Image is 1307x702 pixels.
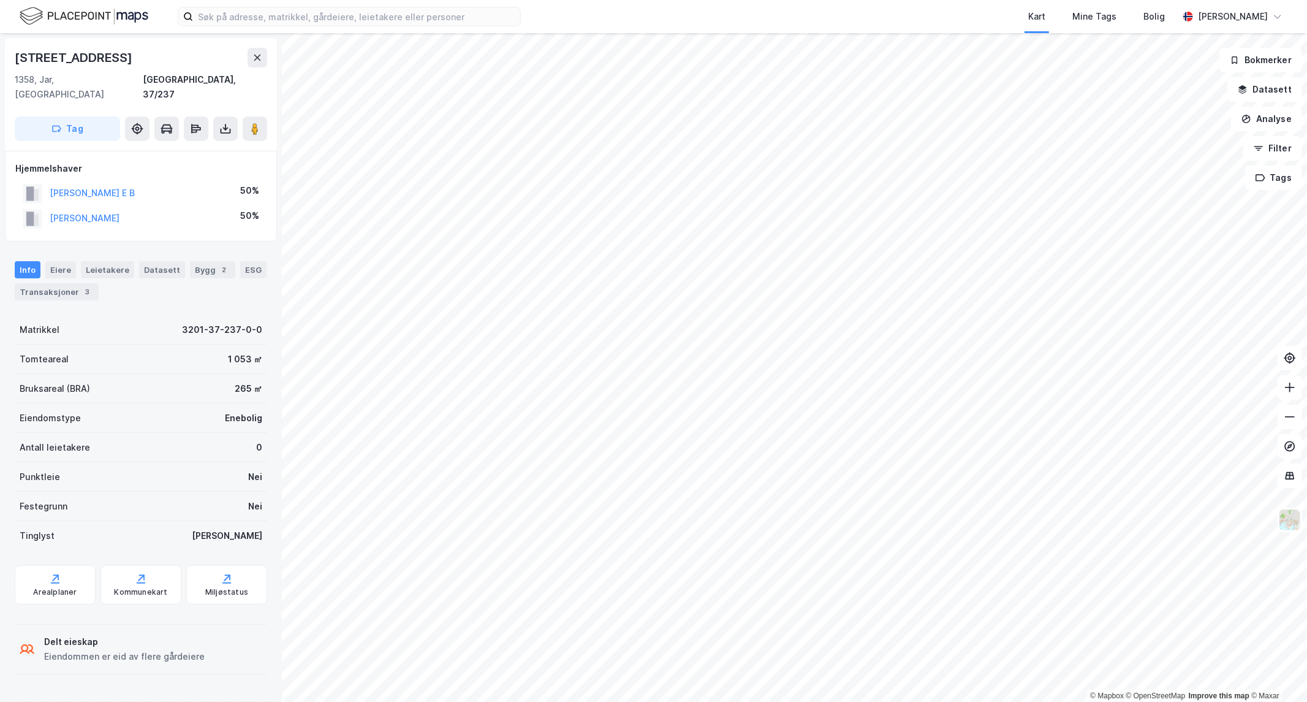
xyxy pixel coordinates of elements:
button: Tags [1245,166,1302,190]
button: Filter [1243,136,1302,161]
div: Kontrollprogram for chat [1246,643,1307,702]
div: Bolig [1143,9,1165,24]
a: OpenStreetMap [1126,692,1186,700]
div: 3 [81,286,94,298]
a: Mapbox [1090,692,1124,700]
div: 1358, Jar, [GEOGRAPHIC_DATA] [15,72,143,102]
div: [STREET_ADDRESS] [15,48,135,67]
div: 265 ㎡ [235,381,262,396]
div: Leietakere [81,261,134,278]
div: Antall leietakere [20,440,90,455]
button: Datasett [1227,77,1302,102]
div: Eiendomstype [20,411,81,425]
img: Z [1278,508,1301,532]
div: Nei [248,499,262,514]
div: Mine Tags [1072,9,1116,24]
div: Eiere [45,261,76,278]
div: 50% [240,183,259,198]
div: Delt eieskap [44,635,205,649]
div: Info [15,261,40,278]
div: [PERSON_NAME] [192,528,262,543]
div: Enebolig [225,411,262,425]
div: Festegrunn [20,499,67,514]
div: Kart [1028,9,1045,24]
div: Transaksjoner [15,283,99,300]
div: 1 053 ㎡ [228,352,262,367]
div: 2 [218,264,230,276]
div: Eiendommen er eid av flere gårdeiere [44,649,205,664]
button: Tag [15,116,120,141]
img: logo.f888ab2527a4732fd821a326f86c7f29.svg [20,6,148,27]
div: [PERSON_NAME] [1198,9,1268,24]
div: 50% [240,208,259,223]
div: Hjemmelshaver [15,161,267,176]
div: Nei [248,470,262,484]
div: Bruksareal (BRA) [20,381,90,396]
button: Bokmerker [1219,48,1302,72]
a: Improve this map [1189,692,1249,700]
div: Bygg [190,261,235,278]
div: Miljøstatus [205,587,248,597]
div: Tomteareal [20,352,69,367]
div: Punktleie [20,470,60,484]
div: Arealplaner [33,587,77,597]
div: Datasett [139,261,185,278]
div: 0 [256,440,262,455]
div: [GEOGRAPHIC_DATA], 37/237 [143,72,267,102]
div: Matrikkel [20,322,59,337]
div: 3201-37-237-0-0 [182,322,262,337]
input: Søk på adresse, matrikkel, gårdeiere, leietakere eller personer [193,7,520,26]
iframe: Chat Widget [1246,643,1307,702]
div: ESG [240,261,267,278]
div: Tinglyst [20,528,55,543]
div: Kommunekart [114,587,167,597]
button: Analyse [1231,107,1302,131]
